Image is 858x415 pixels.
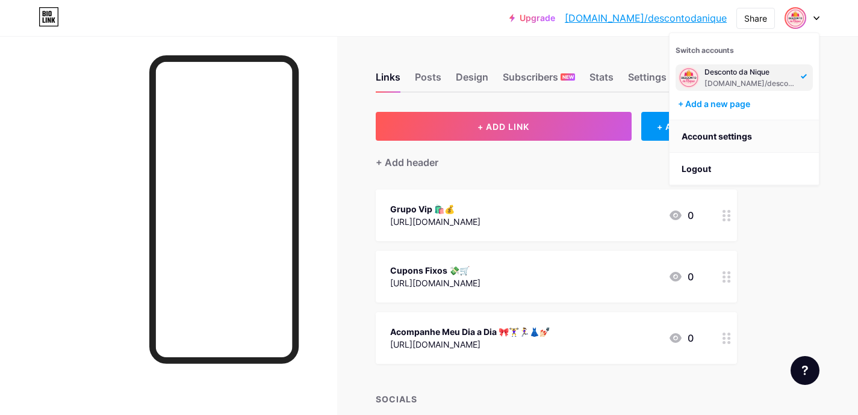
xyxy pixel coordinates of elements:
[390,338,550,351] div: [URL][DOMAIN_NAME]
[670,120,819,153] a: Account settings
[704,67,797,77] div: Desconto da Nique
[676,46,734,55] span: Switch accounts
[668,269,694,284] div: 0
[390,215,480,228] div: [URL][DOMAIN_NAME]
[628,70,667,91] div: Settings
[641,112,737,141] div: + ADD EMBED
[562,73,574,81] span: NEW
[390,325,550,338] div: Acompanhe Meu Dia a Dia 🎀🏋️‍♀️🏃‍♀️👗💅🏻
[390,203,480,215] div: Grupo Vip 🛍️💰
[376,393,737,405] div: SOCIALS
[509,13,555,23] a: Upgrade
[704,79,797,88] div: [DOMAIN_NAME]/descontodanique
[744,12,767,25] div: Share
[477,121,529,132] span: + ADD LINK
[456,70,488,91] div: Design
[376,155,438,170] div: + Add header
[678,98,813,110] div: + Add a new page
[376,70,400,91] div: Links
[670,153,819,185] li: Logout
[589,70,614,91] div: Stats
[390,264,480,277] div: Cupons Fixos 💸🛒
[786,8,805,28] img: descontodanique
[565,11,727,25] a: [DOMAIN_NAME]/descontodanique
[390,277,480,289] div: [URL][DOMAIN_NAME]
[376,112,632,141] button: + ADD LINK
[668,331,694,345] div: 0
[503,70,575,91] div: Subscribers
[415,70,441,91] div: Posts
[668,208,694,223] div: 0
[678,67,700,88] img: descontodanique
